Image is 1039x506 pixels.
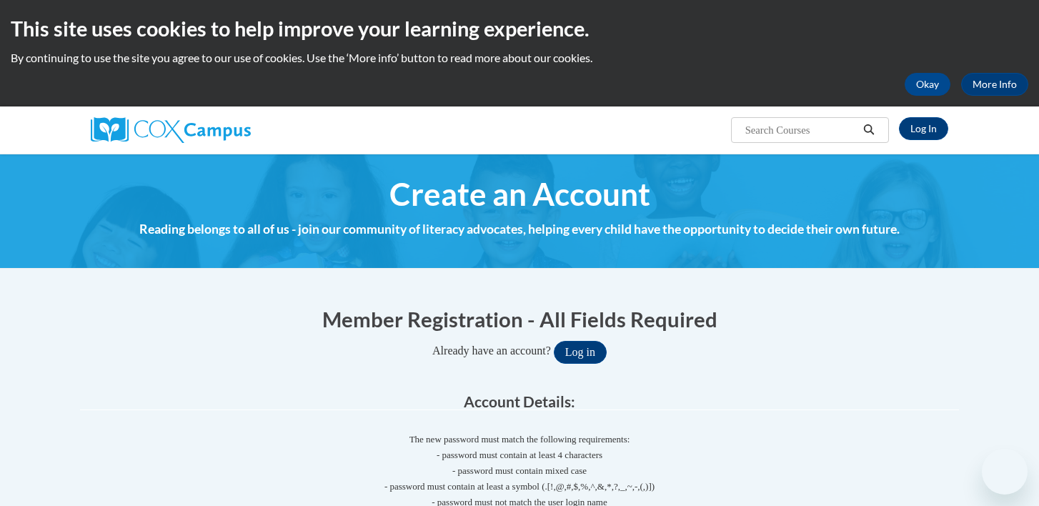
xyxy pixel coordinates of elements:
button: Okay [905,73,950,96]
iframe: Button to launch messaging window [982,449,1028,495]
button: Log in [554,341,607,364]
span: The new password must match the following requirements: [409,434,630,445]
p: By continuing to use the site you agree to our use of cookies. Use the ‘More info’ button to read... [11,50,1028,66]
input: Search Courses [744,121,858,139]
span: Already have an account? [432,344,551,357]
a: Log In [899,117,948,140]
h2: This site uses cookies to help improve your learning experience. [11,14,1028,43]
a: More Info [961,73,1028,96]
h1: Member Registration - All Fields Required [80,304,959,334]
span: Create an Account [389,175,650,213]
img: Cox Campus [91,117,251,143]
button: Search [858,121,880,139]
span: Account Details: [464,392,575,410]
h4: Reading belongs to all of us - join our community of literacy advocates, helping every child have... [80,220,959,239]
